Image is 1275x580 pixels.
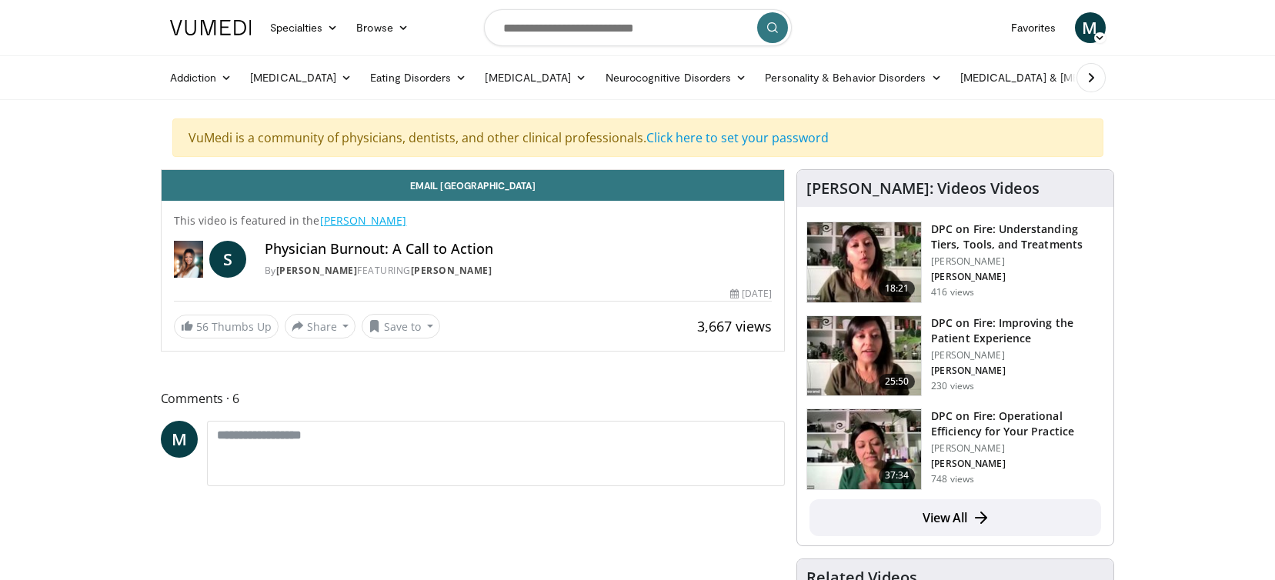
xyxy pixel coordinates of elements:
[931,365,1104,377] p: [PERSON_NAME]
[931,255,1104,268] p: [PERSON_NAME]
[756,62,950,93] a: Personality & Behavior Disorders
[931,315,1104,346] h3: DPC on Fire: Improving the Patient Experience
[931,408,1104,439] h3: DPC on Fire: Operational Efficiency for Your Practice
[285,314,356,338] button: Share
[931,442,1104,455] p: [PERSON_NAME]
[320,213,407,228] a: [PERSON_NAME]
[161,421,198,458] a: M
[1075,12,1106,43] a: M
[931,222,1104,252] h3: DPC on Fire: Understanding Tiers, Tools, and Treatments
[196,319,209,334] span: 56
[170,20,252,35] img: VuMedi Logo
[484,9,792,46] input: Search topics, interventions
[596,62,756,93] a: Neurocognitive Disorders
[806,315,1104,397] a: 25:50 DPC on Fire: Improving the Patient Experience [PERSON_NAME] [PERSON_NAME] 230 views
[931,458,1104,470] p: [PERSON_NAME]
[172,118,1103,157] div: VuMedi is a community of physicians, dentists, and other clinical professionals.
[411,264,492,277] a: [PERSON_NAME]
[174,213,773,228] p: This video is featured in the
[806,222,1104,303] a: 18:21 DPC on Fire: Understanding Tiers, Tools, and Treatments [PERSON_NAME] [PERSON_NAME] 416 views
[362,314,440,338] button: Save to
[161,388,786,408] span: Comments 6
[265,241,772,258] h4: Physician Burnout: A Call to Action
[162,170,785,201] a: Email [GEOGRAPHIC_DATA]
[1002,12,1066,43] a: Favorites
[209,241,246,278] a: S
[161,62,242,93] a: Addiction
[646,129,829,146] a: Click here to set your password
[476,62,596,93] a: [MEDICAL_DATA]
[697,317,772,335] span: 3,667 views
[261,12,348,43] a: Specialties
[806,179,1040,198] h4: [PERSON_NAME]: Videos Videos
[931,349,1104,362] p: [PERSON_NAME]
[241,62,361,93] a: [MEDICAL_DATA]
[347,12,418,43] a: Browse
[931,286,974,298] p: 416 views
[879,281,916,296] span: 18:21
[809,499,1101,536] a: View All
[931,380,974,392] p: 230 views
[174,241,203,278] img: Dr. Sulagna Misra
[931,271,1104,283] p: [PERSON_NAME]
[361,62,476,93] a: Eating Disorders
[951,62,1171,93] a: [MEDICAL_DATA] & [MEDICAL_DATA]
[807,316,921,396] img: 5960f710-eedb-4c16-8e10-e96832d4f7c6.150x105_q85_crop-smart_upscale.jpg
[879,374,916,389] span: 25:50
[879,468,916,483] span: 37:34
[276,264,358,277] a: [PERSON_NAME]
[807,409,921,489] img: bea0c73b-0c1e-4ce8-acb5-c01a9b639ddf.150x105_q85_crop-smart_upscale.jpg
[265,264,772,278] div: By FEATURING
[806,408,1104,490] a: 37:34 DPC on Fire: Operational Efficiency for Your Practice [PERSON_NAME] [PERSON_NAME] 748 views
[807,222,921,302] img: 2e03c3fe-ada7-4482-aaa8-e396ecac43d1.150x105_q85_crop-smart_upscale.jpg
[730,287,772,301] div: [DATE]
[174,315,279,338] a: 56 Thumbs Up
[931,473,974,485] p: 748 views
